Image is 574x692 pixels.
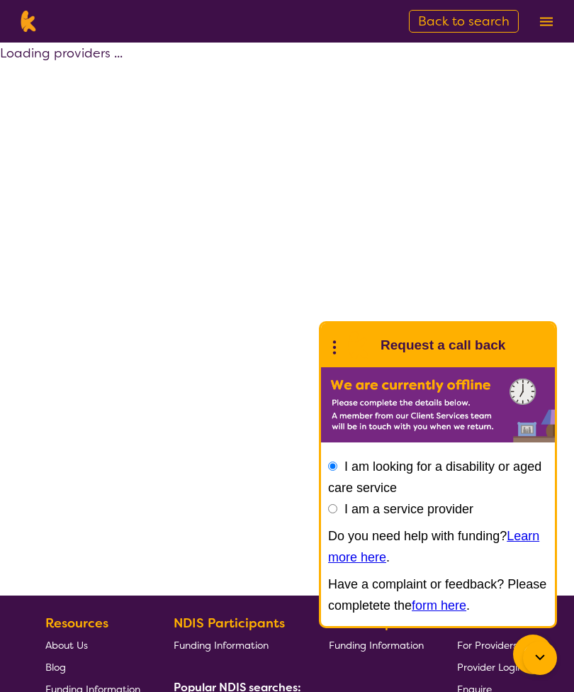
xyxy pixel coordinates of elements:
a: Blog [45,656,140,678]
p: Have a complaint or feedback? Please completete the . [328,574,548,616]
span: Funding Information [329,639,424,652]
span: Funding Information [174,639,269,652]
span: Blog [45,661,66,674]
img: Karista [344,331,372,359]
a: form here [412,598,466,613]
span: Back to search [418,13,510,30]
span: For Providers [457,639,517,652]
img: menu [540,17,553,26]
span: About Us [45,639,88,652]
b: Resources [45,615,108,632]
label: I am looking for a disability or aged care service [328,459,541,495]
a: For Providers [457,634,523,656]
p: Do you need help with funding? . [328,525,548,568]
button: Channel Menu [513,635,553,674]
a: Provider Login [457,656,523,678]
a: About Us [45,634,140,656]
a: Funding Information [329,634,424,656]
img: Karista offline chat form to request call back [321,367,555,442]
label: I am a service provider [344,502,473,516]
img: Karista logo [17,11,39,32]
a: Back to search [409,10,519,33]
span: Provider Login [457,661,523,674]
h1: Request a call back [381,335,505,356]
a: Funding Information [174,634,296,656]
b: NDIS Participants [174,615,285,632]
